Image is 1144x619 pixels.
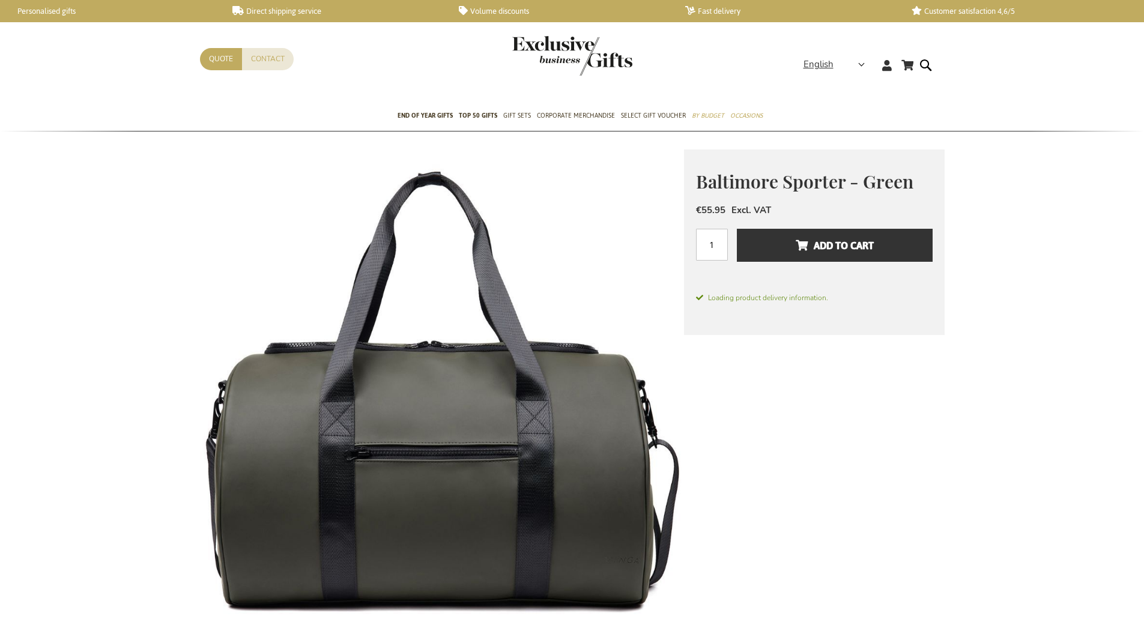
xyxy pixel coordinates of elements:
[796,236,874,255] span: Add to Cart
[398,109,453,122] span: End of year gifts
[737,229,932,262] button: Add to Cart
[804,58,834,71] span: English
[731,204,771,216] span: Excl. VAT
[696,204,725,216] span: €55.95
[6,6,213,16] a: Personalised gifts
[685,6,892,16] a: Fast delivery
[696,292,933,303] span: Loading product delivery information.
[696,229,728,261] input: Qty
[242,48,294,70] a: Contact
[512,36,572,76] a: store logo
[537,109,615,122] span: Corporate Merchandise
[692,109,724,122] span: By Budget
[512,36,632,76] img: Exclusive Business gifts logo
[912,6,1119,16] a: Customer satisfaction 4,6/5
[459,109,497,122] span: TOP 50 Gifts
[503,109,531,122] span: Gift Sets
[459,6,666,16] a: Volume discounts
[804,58,873,71] div: English
[232,6,440,16] a: Direct shipping service
[730,109,763,122] span: Occasions
[696,169,913,193] span: Baltimore Sporter - Green
[621,109,686,122] span: Select Gift Voucher
[200,48,242,70] a: Quote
